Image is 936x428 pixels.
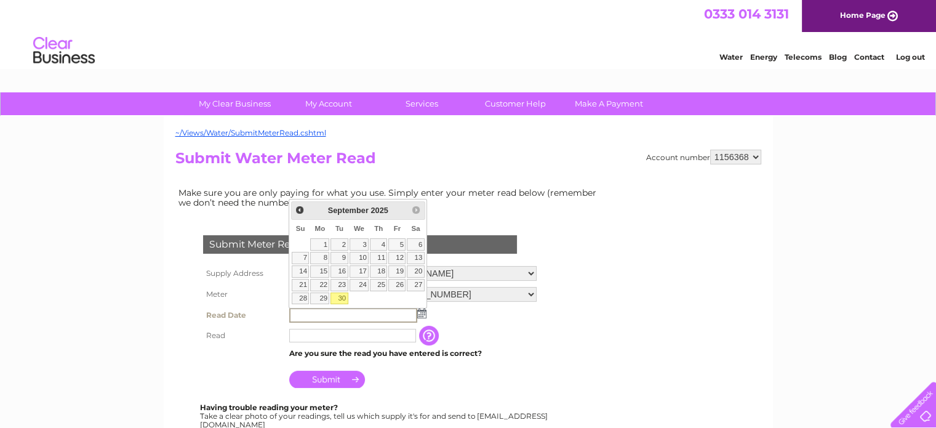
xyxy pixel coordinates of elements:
a: 27 [407,279,424,291]
span: Thursday [374,225,383,232]
a: 11 [370,252,387,264]
a: 6 [407,238,424,251]
th: Meter [200,284,286,305]
a: Contact [854,52,884,62]
a: Customer Help [465,92,566,115]
a: Water [719,52,743,62]
td: Are you sure the read you have entered is correct? [286,345,540,361]
a: My Clear Business [184,92,286,115]
a: 13 [407,252,424,264]
a: 25 [370,279,387,291]
span: Tuesday [335,225,343,232]
a: 21 [292,279,309,291]
a: Services [371,92,473,115]
a: 4 [370,238,387,251]
span: Prev [295,205,305,215]
a: 16 [330,265,348,278]
a: 30 [330,293,348,305]
a: 22 [310,279,329,291]
a: 3 [350,238,369,251]
span: Monday [315,225,326,232]
a: 1 [310,238,329,251]
div: Clear Business is a trading name of Verastar Limited (registered in [GEOGRAPHIC_DATA] No. 3667643... [178,7,759,60]
a: 0333 014 3131 [704,6,789,22]
b: Having trouble reading your meter? [200,403,338,412]
td: Make sure you are only paying for what you use. Simply enter your meter read below (remember we d... [175,185,606,211]
span: 2025 [370,206,388,215]
a: 14 [292,265,309,278]
img: ... [417,309,426,318]
a: 9 [330,252,348,264]
div: Submit Meter Read [203,235,517,254]
span: Friday [394,225,401,232]
a: 18 [370,265,387,278]
th: Read Date [200,305,286,326]
h2: Submit Water Meter Read [175,150,761,173]
a: 5 [388,238,406,251]
a: 2 [330,238,348,251]
div: Account number [646,150,761,164]
a: 8 [310,252,329,264]
span: Wednesday [354,225,364,232]
a: 19 [388,265,406,278]
a: 10 [350,252,369,264]
a: 17 [350,265,369,278]
a: 28 [292,293,309,305]
a: Log out [895,52,924,62]
a: 15 [310,265,329,278]
a: ~/Views/Water/SubmitMeterRead.cshtml [175,128,326,137]
th: Supply Address [200,263,286,284]
input: Information [419,326,441,345]
a: My Account [278,92,379,115]
input: Submit [289,371,365,388]
a: 23 [330,279,348,291]
th: Read [200,326,286,345]
a: Make A Payment [558,92,660,115]
a: 12 [388,252,406,264]
span: Saturday [411,225,420,232]
span: September [328,206,369,215]
a: Blog [829,52,847,62]
a: Energy [750,52,777,62]
a: Prev [293,203,307,217]
span: Sunday [296,225,305,232]
a: 29 [310,293,329,305]
a: Telecoms [785,52,822,62]
img: logo.png [33,32,95,70]
a: 26 [388,279,406,291]
a: 20 [407,265,424,278]
a: 7 [292,252,309,264]
a: 24 [350,279,369,291]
